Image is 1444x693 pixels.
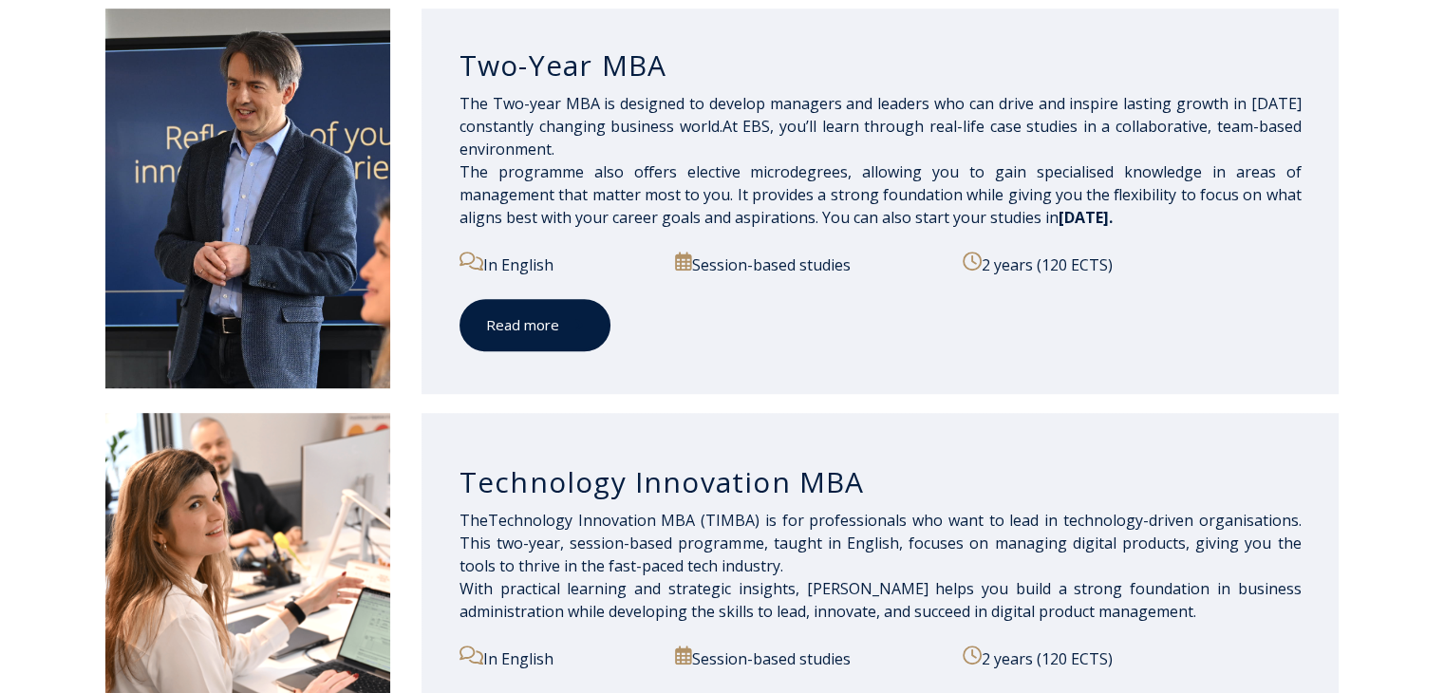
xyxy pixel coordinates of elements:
span: With practical learning and strategic insights, [PERSON_NAME] helps you build a strong foundation... [459,578,1302,622]
span: You can also start your studies in [822,207,1113,228]
p: In English [459,646,654,670]
p: 2 years (120 ECTS) [963,646,1301,670]
a: Read more [459,299,610,351]
span: The Two-year MBA is designed to develop managers and leaders who can drive and inspire lasting gr... [459,93,1302,228]
p: Session-based studies [675,646,941,670]
img: DSC_2098 [105,9,390,388]
span: sionals who want to lead in technology-driven organisations. This two-year, session-based program... [459,510,1302,576]
h3: Two-Year MBA [459,47,1302,84]
span: The [459,510,488,531]
p: 2 years (120 ECTS) [963,252,1301,276]
p: Session-based studies [675,252,941,276]
span: BA (TIMBA) is for profes [675,510,856,531]
h3: Technology Innovation MBA [459,464,1302,500]
span: Technology Innovation M [488,510,856,531]
span: [DATE]. [1059,207,1113,228]
p: In English [459,252,654,276]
